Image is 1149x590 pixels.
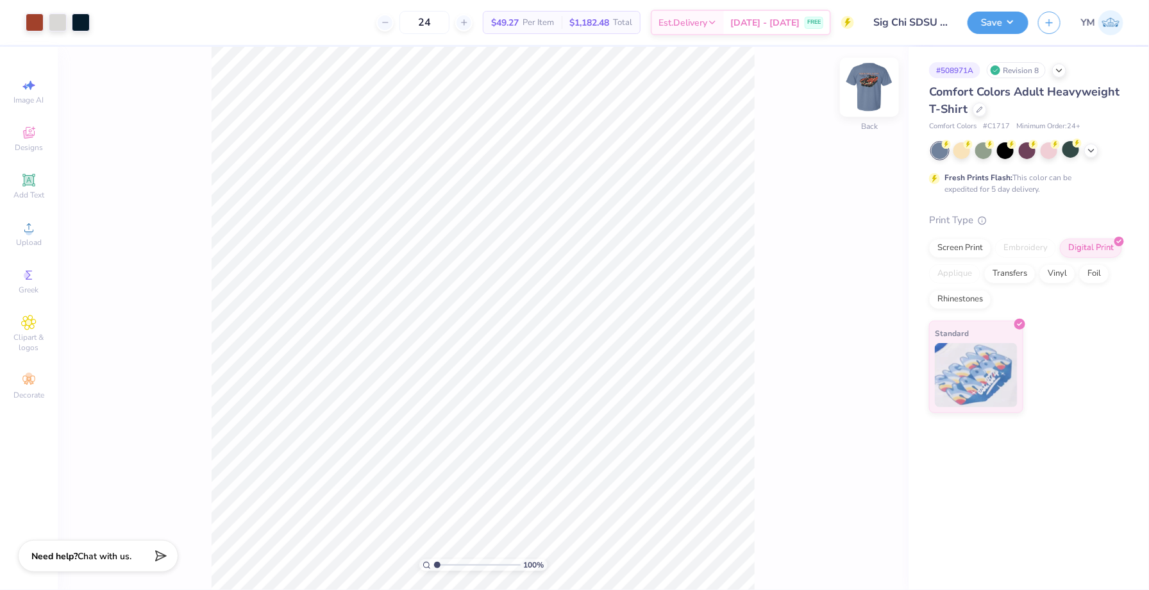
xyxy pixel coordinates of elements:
strong: Fresh Prints Flash: [944,173,1012,183]
span: Total [613,16,632,29]
span: Chat with us. [78,550,131,562]
span: FREE [807,18,821,27]
span: Standard [935,326,969,340]
span: $49.27 [491,16,519,29]
input: – – [399,11,449,34]
span: Greek [19,285,39,295]
div: This color can be expedited for 5 day delivery. [944,172,1102,195]
div: # 508971A [929,62,980,78]
span: Clipart & logos [6,332,51,353]
div: Digital Print [1060,239,1122,258]
span: [DATE] - [DATE] [730,16,800,29]
div: Print Type [929,213,1123,228]
span: Decorate [13,390,44,400]
span: Est. Delivery [658,16,707,29]
img: Yasmine Manno [1098,10,1123,35]
div: Vinyl [1039,264,1075,283]
span: Minimum Order: 24 + [1016,121,1080,132]
div: Rhinestones [929,290,991,309]
span: # C1717 [983,121,1010,132]
img: Back [844,62,895,113]
div: Revision 8 [987,62,1046,78]
a: YM [1081,10,1123,35]
div: Foil [1079,264,1109,283]
div: Back [861,121,878,133]
span: Comfort Colors [929,121,977,132]
span: $1,182.48 [569,16,609,29]
div: Embroidery [995,239,1056,258]
span: YM [1081,15,1095,30]
span: Comfort Colors Adult Heavyweight T-Shirt [929,84,1120,117]
input: Untitled Design [864,10,958,35]
span: Add Text [13,190,44,200]
div: Transfers [984,264,1036,283]
button: Save [968,12,1028,34]
span: Upload [16,237,42,248]
span: Designs [15,142,43,153]
span: Per Item [523,16,554,29]
div: Applique [929,264,980,283]
span: 100 % [524,559,544,571]
div: Screen Print [929,239,991,258]
strong: Need help? [31,550,78,562]
img: Standard [935,343,1018,407]
span: Image AI [14,95,44,105]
